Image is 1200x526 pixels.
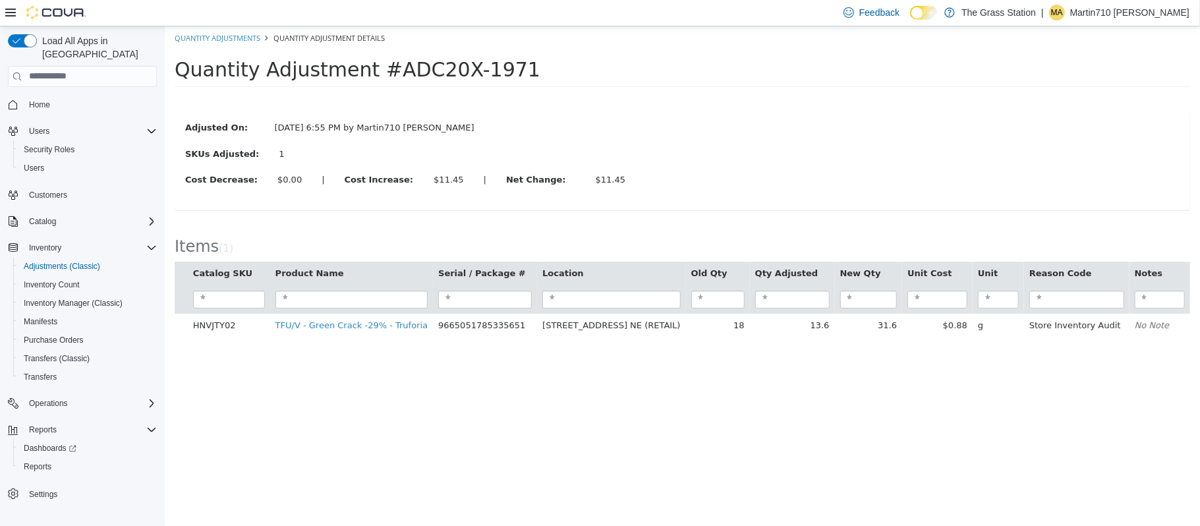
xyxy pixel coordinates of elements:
[18,459,157,475] span: Reports
[3,212,162,231] button: Catalog
[970,241,1000,254] button: Notes
[111,294,263,304] a: TFU/V - Green Crack -29% - Truforia
[737,287,808,311] td: $0.88
[24,422,157,438] span: Reports
[24,214,61,229] button: Catalog
[859,6,900,19] span: Feedback
[170,147,260,160] label: Cost Increase:
[18,295,157,311] span: Inventory Manager (Classic)
[11,147,103,160] label: Cost Decrease:
[24,395,73,411] button: Operations
[24,372,57,382] span: Transfers
[3,95,162,114] button: Home
[13,257,162,276] button: Adjustments (Classic)
[29,190,67,200] span: Customers
[18,459,57,475] a: Reports
[18,277,85,293] a: Inventory Count
[13,368,162,386] button: Transfers
[29,424,57,435] span: Reports
[585,287,670,311] td: 13.6
[13,312,162,331] button: Manifests
[24,96,157,113] span: Home
[24,144,74,155] span: Security Roles
[13,439,162,457] a: Dashboards
[29,243,61,253] span: Inventory
[114,121,263,134] div: 1
[378,294,515,304] span: [STREET_ADDRESS] NE (RETAIL)
[18,258,105,274] a: Adjustments (Classic)
[24,123,157,139] span: Users
[29,100,50,110] span: Home
[808,287,859,311] td: g
[18,369,157,385] span: Transfers
[18,332,89,348] a: Purchase Orders
[10,211,54,229] span: Items
[13,276,162,294] button: Inventory Count
[3,421,162,439] button: Reports
[743,241,789,254] button: Unit Cost
[24,298,123,308] span: Inventory Manager (Classic)
[18,314,157,330] span: Manifests
[268,287,372,311] td: 9665051785335651
[521,287,585,311] td: 18
[11,95,100,108] label: Adjusted On:
[13,294,162,312] button: Inventory Manager (Classic)
[24,97,55,113] a: Home
[3,185,162,204] button: Customers
[13,140,162,159] button: Security Roles
[37,34,157,61] span: Load All Apps in [GEOGRAPHIC_DATA]
[29,216,56,227] span: Catalog
[23,287,105,311] td: HNVJTY02
[24,240,67,256] button: Inventory
[378,241,421,254] button: Location
[18,258,157,274] span: Adjustments (Classic)
[18,314,63,330] a: Manifests
[910,6,938,20] input: Dark Mode
[269,147,299,160] div: $11.45
[24,353,90,364] span: Transfers (Classic)
[111,241,182,254] button: Product Name
[24,422,62,438] button: Reports
[29,398,68,409] span: Operations
[1051,5,1063,20] span: MA
[147,147,169,160] label: |
[18,160,157,176] span: Users
[1049,5,1065,20] div: Martin710 Anaya
[309,147,331,160] label: |
[670,287,738,311] td: 31.6
[431,147,461,160] div: $11.45
[24,279,80,290] span: Inventory Count
[11,121,104,134] label: SKUs Adjusted:
[10,32,376,55] span: Quantity Adjustment #ADC20X-1971
[10,7,96,16] a: Quantity Adjustments
[100,95,320,108] div: [DATE] 6:55 PM by Martin710 [PERSON_NAME]
[18,440,157,456] span: Dashboards
[859,287,965,311] td: Store Inventory Audit
[3,484,162,503] button: Settings
[18,160,49,176] a: Users
[18,142,80,158] a: Security Roles
[54,216,69,228] small: ( )
[13,349,162,368] button: Transfers (Classic)
[331,147,421,160] label: Net Change:
[24,163,44,173] span: Users
[18,440,82,456] a: Dashboards
[970,294,1005,304] em: No Note
[18,142,157,158] span: Security Roles
[3,239,162,257] button: Inventory
[18,369,62,385] a: Transfers
[28,241,90,254] button: Catalog SKU
[961,5,1036,20] p: The Grass Station
[24,261,100,272] span: Adjustments (Classic)
[29,489,57,500] span: Settings
[18,295,128,311] a: Inventory Manager (Classic)
[24,123,55,139] button: Users
[24,335,84,345] span: Purchase Orders
[24,214,157,229] span: Catalog
[813,241,836,254] button: Unit
[24,486,63,502] a: Settings
[18,277,157,293] span: Inventory Count
[109,7,220,16] span: Quantity Adjustment Details
[18,351,95,366] a: Transfers (Classic)
[26,6,86,19] img: Cova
